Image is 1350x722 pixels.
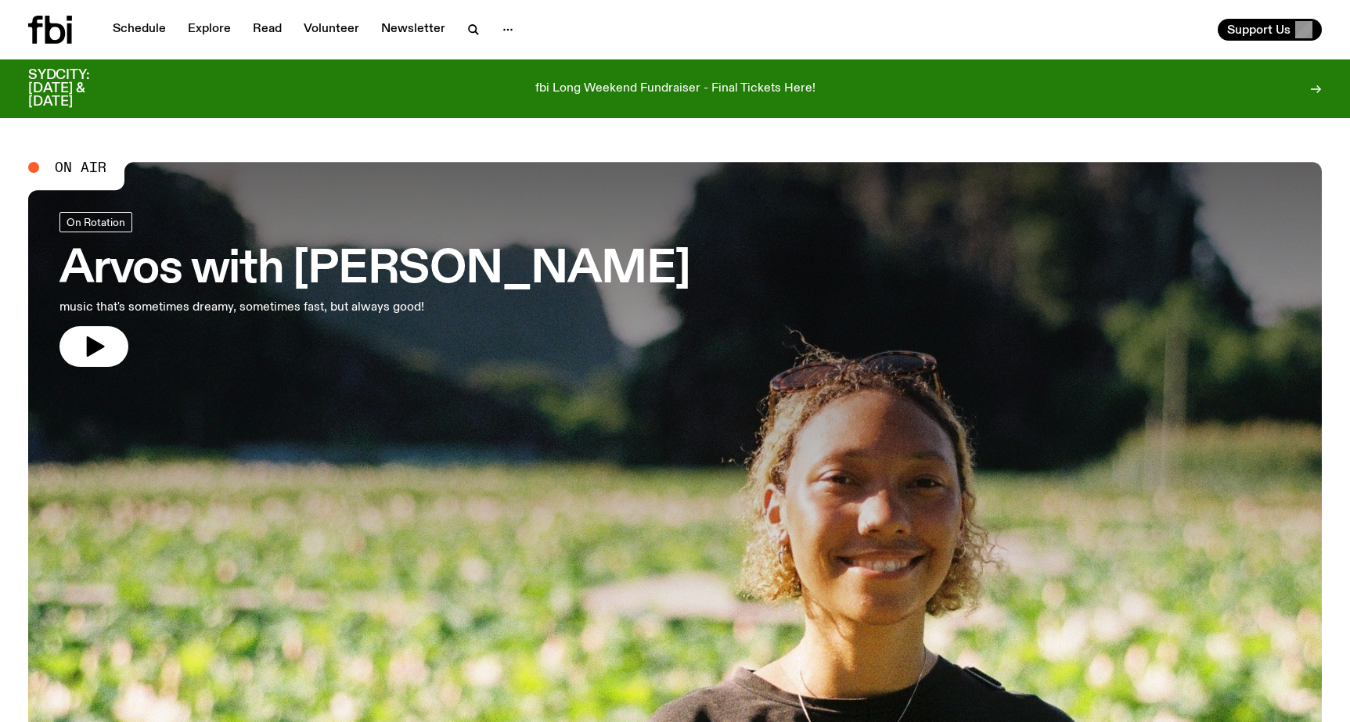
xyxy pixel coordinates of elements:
span: On Air [55,160,106,174]
span: Support Us [1227,23,1291,37]
a: Explore [178,19,240,41]
button: Support Us [1218,19,1322,41]
a: Volunteer [294,19,369,41]
a: Newsletter [372,19,455,41]
a: On Rotation [59,212,132,232]
a: Arvos with [PERSON_NAME]music that's sometimes dreamy, sometimes fast, but always good! [59,212,690,367]
a: Schedule [103,19,175,41]
a: Read [243,19,291,41]
span: On Rotation [67,217,125,228]
p: music that's sometimes dreamy, sometimes fast, but always good! [59,298,460,317]
h3: SYDCITY: [DATE] & [DATE] [28,69,128,109]
p: fbi Long Weekend Fundraiser - Final Tickets Here! [535,82,815,96]
h3: Arvos with [PERSON_NAME] [59,248,690,292]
